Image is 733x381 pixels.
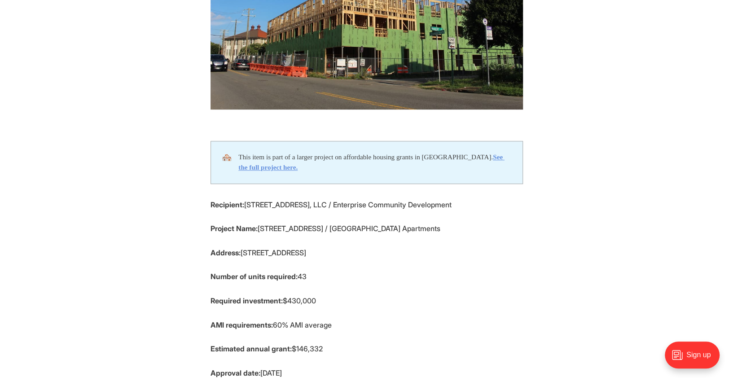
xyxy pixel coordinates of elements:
[657,337,733,381] iframe: portal-trigger
[211,270,523,283] p: 43
[238,152,511,173] div: This item is part of a larger project on affordable housing grants in [GEOGRAPHIC_DATA].
[211,222,523,235] p: [STREET_ADDRESS] / [GEOGRAPHIC_DATA] Apartments
[211,320,273,329] strong: AMI requirements:
[211,224,258,233] strong: Project Name:
[211,296,283,305] strong: Required investment:
[211,344,292,353] strong: Estimated annual grant:
[211,198,523,211] p: [STREET_ADDRESS], LLC / Enterprise Community Development
[211,367,523,379] p: [DATE]
[211,368,260,377] strong: Approval date:
[211,248,241,257] strong: Address:
[238,153,505,171] a: See the full project here.
[211,294,523,307] p: $430,000
[211,319,523,331] p: 60% AMI average
[222,152,239,173] div: 🏘️
[211,200,244,209] strong: Recipient:
[211,272,298,281] strong: Number of units required:
[211,342,523,355] p: $146,332
[211,246,523,259] p: [STREET_ADDRESS]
